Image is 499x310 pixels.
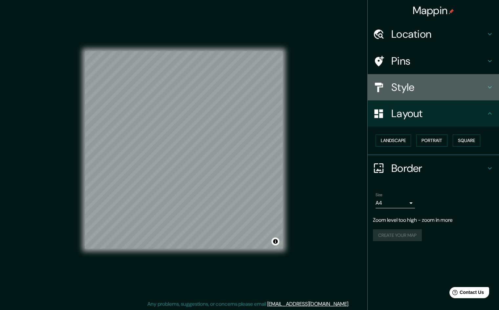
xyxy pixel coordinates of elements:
[453,134,480,147] button: Square
[413,4,454,17] h4: Mappin
[147,300,349,308] p: Any problems, suggestions, or concerns please email .
[349,300,350,308] div: .
[391,162,486,175] h4: Border
[376,134,411,147] button: Landscape
[391,107,486,120] h4: Layout
[368,74,499,100] div: Style
[391,28,486,41] h4: Location
[376,198,415,208] div: A4
[267,300,348,307] a: [EMAIL_ADDRESS][DOMAIN_NAME]
[373,216,494,224] p: Zoom level too high - zoom in more
[391,54,486,68] h4: Pins
[350,300,352,308] div: .
[391,81,486,94] h4: Style
[441,284,492,303] iframe: Help widget launcher
[368,155,499,181] div: Border
[416,134,447,147] button: Portrait
[368,21,499,47] div: Location
[368,48,499,74] div: Pins
[368,100,499,127] div: Layout
[376,192,382,197] label: Size
[271,238,279,245] button: Toggle attribution
[85,51,283,249] canvas: Map
[449,9,454,14] img: pin-icon.png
